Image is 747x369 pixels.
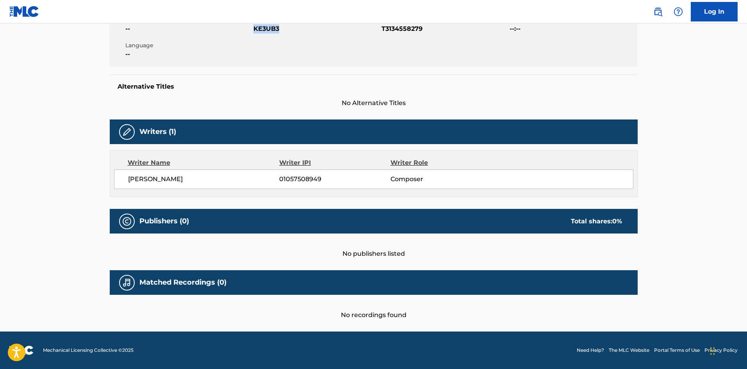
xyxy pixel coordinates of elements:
[43,347,134,354] span: Mechanical Licensing Collective © 2025
[279,158,390,168] div: Writer IPI
[139,217,189,226] h5: Publishers (0)
[9,6,39,17] img: MLC Logo
[110,98,638,108] span: No Alternative Titles
[128,158,280,168] div: Writer Name
[125,50,251,59] span: --
[571,217,622,226] div: Total shares:
[650,4,666,20] a: Public Search
[122,278,132,287] img: Matched Recordings
[110,295,638,320] div: No recordings found
[654,347,700,354] a: Portal Terms of Use
[674,7,683,16] img: help
[110,234,638,258] div: No publishers listed
[708,332,747,369] iframe: Chat Widget
[612,217,622,225] span: 0 %
[653,7,663,16] img: search
[139,278,226,287] h5: Matched Recordings (0)
[670,4,686,20] div: Help
[139,127,176,136] h5: Writers (1)
[253,24,380,34] span: KE3UB3
[710,339,715,363] div: Drag
[118,83,630,91] h5: Alternative Titles
[279,175,390,184] span: 01057508949
[128,175,280,184] span: [PERSON_NAME]
[577,347,604,354] a: Need Help?
[691,2,738,21] a: Log In
[122,217,132,226] img: Publishers
[390,175,492,184] span: Composer
[9,346,34,355] img: logo
[609,347,649,354] a: The MLC Website
[390,158,492,168] div: Writer Role
[382,24,508,34] span: T3134558279
[125,41,251,50] span: Language
[704,347,738,354] a: Privacy Policy
[510,24,636,34] span: --:--
[122,127,132,137] img: Writers
[125,24,251,34] span: --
